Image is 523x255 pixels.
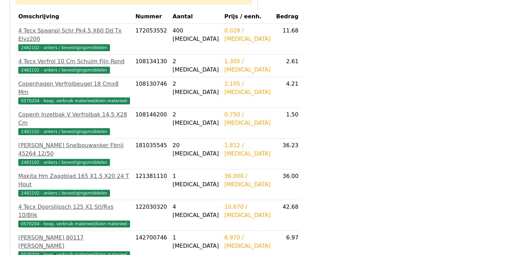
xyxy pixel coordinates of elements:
td: 108146200 [133,108,170,139]
a: Makita Hm Zaagblad 165 X1,5 X20 24 T Hout2482102 - ankers / bevestigingsmiddelen [18,172,130,197]
div: 4 [MEDICAL_DATA] [172,203,219,219]
td: 1.50 [273,108,301,139]
div: 6.970 / [MEDICAL_DATA] [224,234,271,250]
div: 1.305 / [MEDICAL_DATA] [224,57,271,74]
div: 400 [MEDICAL_DATA] [172,27,219,43]
th: Nummer [133,10,170,24]
div: 4 Tecx Spaanpl Schr Pk4,5 X60 Dd Tx Elvz200 [18,27,130,43]
td: 172053552 [133,24,170,55]
td: 108130746 [133,77,170,108]
a: Copenh Inzetbak V Verfrolbak 14,5 X28 Cm2482102 - ankers / bevestigingsmiddelen [18,111,130,135]
td: 122030320 [133,200,170,231]
div: 1.812 / [MEDICAL_DATA] [224,141,271,158]
div: 0.029 / [MEDICAL_DATA] [224,27,271,43]
th: Omschrijving [16,10,133,24]
th: Prijs / eenh. [222,10,273,24]
div: Copenh Inzetbak V Verfrolbak 14,5 X28 Cm [18,111,130,127]
div: 1 [MEDICAL_DATA] [172,234,219,250]
div: 2 [MEDICAL_DATA] [172,111,219,127]
td: 36.00 [273,169,301,200]
span: 2482102 - ankers / bevestigingsmiddelen [18,44,110,51]
a: 4 Tecx Doorslijpsch 125 X1 Stl/Rvs 10/Blik0570204 - koop, verbruik materieel/klein materieel [18,203,130,228]
div: 1 [MEDICAL_DATA] [172,172,219,189]
div: 0.750 / [MEDICAL_DATA] [224,111,271,127]
div: 2 [MEDICAL_DATA] [172,80,219,96]
span: 2482102 - ankers / bevestigingsmiddelen [18,67,110,74]
span: 2482102 - ankers / bevestigingsmiddelen [18,128,110,135]
td: 36.23 [273,139,301,169]
a: [PERSON_NAME] Snelbouwanker Fbnii 45264 12/502482102 - ankers / bevestigingsmiddelen [18,141,130,166]
div: 20 [MEDICAL_DATA] [172,141,219,158]
th: Bedrag [273,10,301,24]
div: 36.000 / [MEDICAL_DATA] [224,172,271,189]
a: 4 Tecx Verfrol 10 Cm Schuim Fijn Rond2482102 - ankers / bevestigingsmiddelen [18,57,130,74]
span: 0570204 - koop, verbruik materieel/klein materieel [18,97,130,104]
div: Makita Hm Zaagblad 165 X1,5 X20 24 T Hout [18,172,130,189]
div: Copenhagen Verfrolbeugel 18 Cmx8 Mm [18,80,130,96]
td: 181035545 [133,139,170,169]
td: 108134130 [133,55,170,77]
span: 0570204 - koop, verbruik materieel/klein materieel [18,220,130,227]
td: 121381110 [133,169,170,200]
td: 42.68 [273,200,301,231]
span: 2482102 - ankers / bevestigingsmiddelen [18,190,110,197]
td: 11.68 [273,24,301,55]
a: Copenhagen Verfrolbeugel 18 Cmx8 Mm0570204 - koop, verbruik materieel/klein materieel [18,80,130,105]
div: [PERSON_NAME] 80117 [PERSON_NAME] [18,234,130,250]
td: 4.21 [273,77,301,108]
div: 10.670 / [MEDICAL_DATA] [224,203,271,219]
div: 4 Tecx Doorslijpsch 125 X1 Stl/Rvs 10/Blik [18,203,130,219]
div: [PERSON_NAME] Snelbouwanker Fbnii 45264 12/50 [18,141,130,158]
a: 4 Tecx Spaanpl Schr Pk4,5 X60 Dd Tx Elvz2002482102 - ankers / bevestigingsmiddelen [18,27,130,51]
div: 2 [MEDICAL_DATA] [172,57,219,74]
span: 2482102 - ankers / bevestigingsmiddelen [18,159,110,166]
td: 2.61 [273,55,301,77]
div: 4 Tecx Verfrol 10 Cm Schuim Fijn Rond [18,57,130,66]
div: 2.105 / [MEDICAL_DATA] [224,80,271,96]
th: Aantal [170,10,222,24]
